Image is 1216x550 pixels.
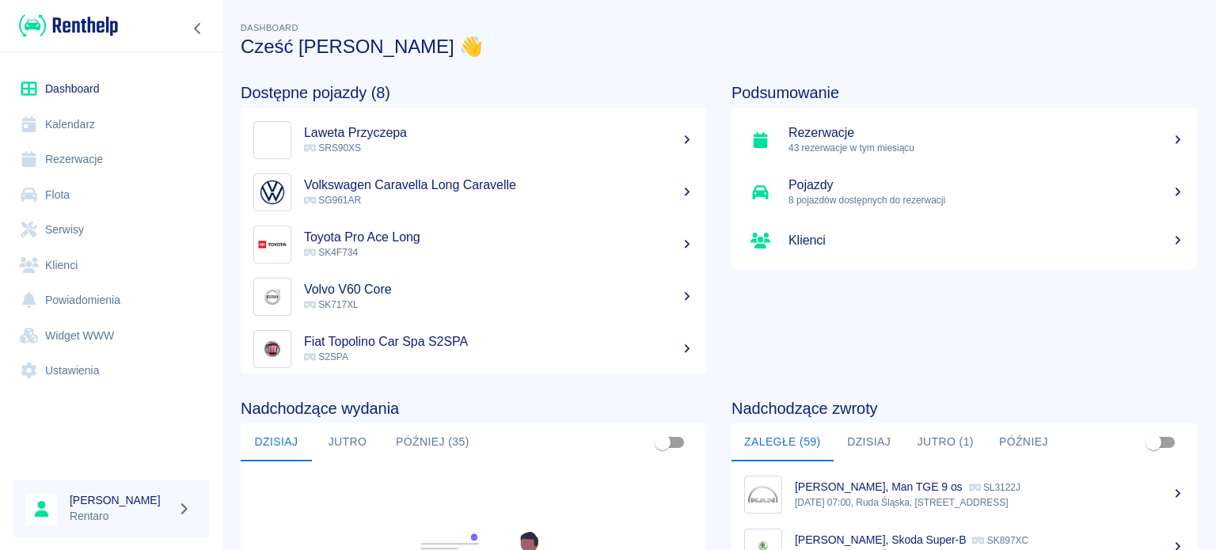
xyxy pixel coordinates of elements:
[241,271,706,323] a: ImageVolvo V60 Core SK717XL
[257,229,287,260] img: Image
[13,318,210,354] a: Widget WWW
[312,423,383,461] button: Jutro
[241,323,706,375] a: ImageFiat Topolino Car Spa S2SPA S2SPA
[731,423,834,461] button: Zaległe (59)
[304,195,361,206] span: SG961AR
[19,13,118,39] img: Renthelp logo
[186,18,210,39] button: Zwiń nawigację
[70,492,171,508] h6: [PERSON_NAME]
[304,229,693,245] h5: Toyota Pro Ace Long
[70,508,171,525] p: Rentaro
[795,533,966,546] p: [PERSON_NAME], Skoda Super-B
[13,248,210,283] a: Klienci
[731,399,1197,418] h4: Nadchodzące zwroty
[257,177,287,207] img: Image
[241,36,1197,58] h3: Cześć [PERSON_NAME] 👋
[731,166,1197,218] a: Pojazdy8 pojazdów dostępnych do rezerwacji
[13,142,210,177] a: Rezerwacje
[13,13,118,39] a: Renthelp logo
[257,125,287,155] img: Image
[383,423,482,461] button: Później (35)
[13,353,210,389] a: Ustawienia
[241,166,706,218] a: ImageVolkswagen Caravella Long Caravelle SG961AR
[748,480,778,510] img: Image
[304,351,348,362] span: S2SPA
[13,177,210,213] a: Flota
[788,125,1184,141] h5: Rezerwacje
[304,282,693,298] h5: Volvo V60 Core
[905,423,986,461] button: Jutro (1)
[788,177,1184,193] h5: Pojazdy
[788,193,1184,207] p: 8 pojazdów dostępnych do rezerwacji
[241,218,706,271] a: ImageToyota Pro Ace Long SK4F734
[731,114,1197,166] a: Rezerwacje43 rezerwacje w tym miesiącu
[304,247,358,258] span: SK4F734
[241,423,312,461] button: Dzisiaj
[304,177,693,193] h5: Volkswagen Caravella Long Caravelle
[795,495,1184,510] p: [DATE] 07:00, Ruda Śląska, [STREET_ADDRESS]
[972,535,1028,546] p: SK897XC
[304,334,693,350] h5: Fiat Topolino Car Spa S2SPA
[648,427,678,457] span: Pokaż przypisane tylko do mnie
[257,282,287,312] img: Image
[241,23,298,32] span: Dashboard
[241,399,706,418] h4: Nadchodzące wydania
[986,423,1061,461] button: Później
[241,83,706,102] h4: Dostępne pojazdy (8)
[304,299,359,310] span: SK717XL
[304,125,693,141] h5: Laweta Przyczepa
[731,218,1197,263] a: Klienci
[795,480,963,493] p: [PERSON_NAME], Man TGE 9 os
[241,114,706,166] a: ImageLaweta Przyczepa SRS90XS
[731,468,1197,521] a: Image[PERSON_NAME], Man TGE 9 os SL3122J[DATE] 07:00, Ruda Śląska, [STREET_ADDRESS]
[788,233,1184,248] h5: Klienci
[257,334,287,364] img: Image
[13,283,210,318] a: Powiadomienia
[304,142,361,154] span: SRS90XS
[13,212,210,248] a: Serwisy
[13,71,210,107] a: Dashboard
[969,482,1020,493] p: SL3122J
[13,107,210,142] a: Kalendarz
[731,83,1197,102] h4: Podsumowanie
[1138,427,1168,457] span: Pokaż przypisane tylko do mnie
[788,141,1184,155] p: 43 rezerwacje w tym miesiącu
[834,423,905,461] button: Dzisiaj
